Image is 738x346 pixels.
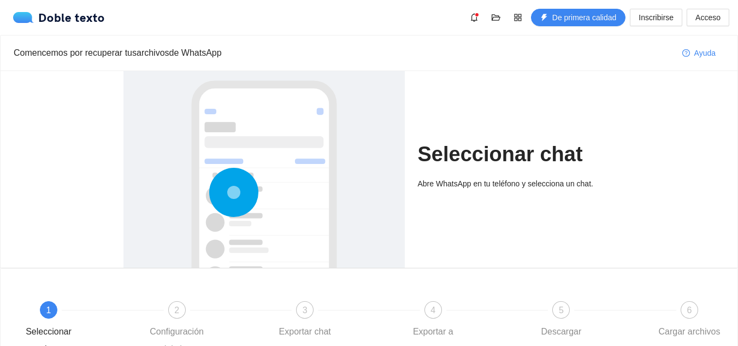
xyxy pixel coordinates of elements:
[531,9,626,26] button: rayoDe primera calidad
[674,44,724,62] button: círculo de preguntasAyuda
[430,306,435,315] font: 4
[13,12,38,23] img: logo
[487,9,505,26] button: carpeta abierta
[488,13,504,22] span: carpeta abierta
[510,13,526,22] span: tienda de aplicaciones
[46,306,51,315] font: 1
[552,13,617,22] font: De primera calidad
[13,12,105,23] a: logoDoble texto
[418,143,583,166] font: Seleccionar chat
[630,9,682,26] button: Inscribirse
[559,306,564,315] font: 5
[540,14,548,22] span: rayo
[659,327,721,336] font: Cargar archivos
[658,301,721,341] div: 6Cargar archivos
[529,301,658,341] div: 5Descargar
[413,327,453,336] font: Exportar a
[169,48,222,57] font: de WhatsApp
[137,48,169,57] font: archivos
[174,306,179,315] font: 2
[38,10,105,25] font: Doble texto
[273,301,402,341] div: 3Exportar chat
[509,9,527,26] button: tienda de aplicaciones
[687,306,692,315] font: 6
[687,9,729,26] button: Acceso
[466,13,482,22] span: campana
[14,48,137,57] font: Comencemos por recuperar tus
[279,327,331,336] font: Exportar chat
[682,49,690,58] span: círculo de preguntas
[402,301,530,341] div: 4Exportar a
[418,179,593,188] font: Abre WhatsApp en tu teléfono y selecciona un chat.
[695,13,721,22] font: Acceso
[465,9,483,26] button: campana
[694,49,716,57] font: Ayuda
[303,306,308,315] font: 3
[639,13,674,22] font: Inscribirse
[541,327,581,336] font: Descargar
